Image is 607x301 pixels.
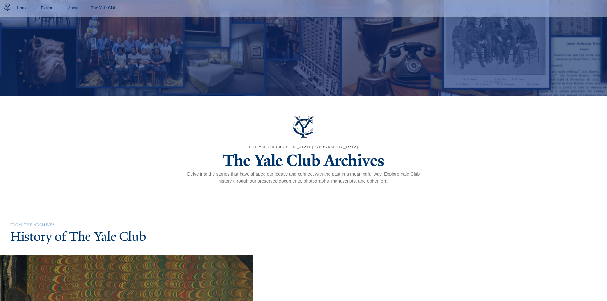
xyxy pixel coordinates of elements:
[89,3,119,14] a: The Yale Club
[63,3,83,14] a: About
[184,150,423,171] h1: The Yale Club Archives
[12,3,33,14] a: Home
[184,171,423,185] h6: Delve into the stories that have shaped our legacy and connect with the past in a meaningful way....
[288,111,320,143] img: Yale Club Logo
[10,228,597,245] h2: History of The Yale Club
[10,222,55,227] span: From The Archives
[38,3,58,14] a: Explore
[3,3,12,12] img: Yale Club Logo
[249,145,358,149] span: The Yale Club of [US_STATE][GEOGRAPHIC_DATA]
